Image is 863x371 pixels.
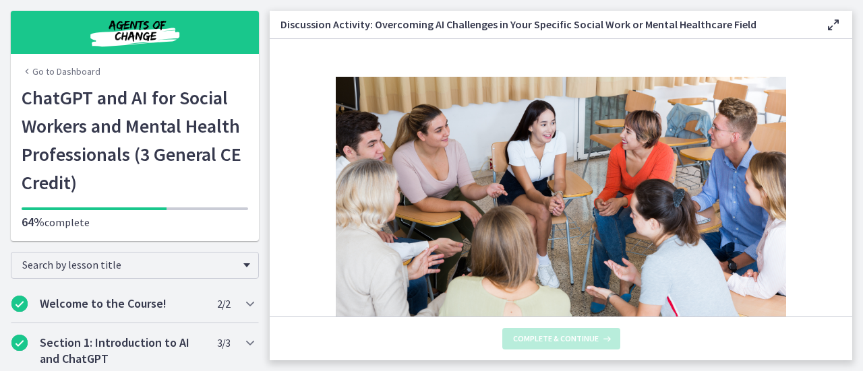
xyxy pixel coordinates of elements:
a: Go to Dashboard [22,65,100,78]
h3: Discussion Activity: Overcoming AI Challenges in Your Specific Social Work or Mental Healthcare F... [280,16,804,32]
button: Complete & continue [502,328,620,349]
span: 64% [22,214,44,230]
h1: ChatGPT and AI for Social Workers and Mental Health Professionals (3 General CE Credit) [22,83,248,197]
img: Agents of Change [54,16,216,48]
span: Search by lesson title [22,258,237,271]
span: 2 / 2 [217,296,230,312]
h2: Section 1: Introduction to AI and ChatGPT [40,335,204,367]
i: Completed [11,296,28,312]
img: Slides_for_Title_Slides_for_ChatGPT_and_AI_for_Social_Work_%2817%29.png [336,77,786,330]
p: complete [22,214,248,230]
h2: Welcome to the Course! [40,296,204,312]
i: Completed [11,335,28,351]
span: Complete & continue [513,333,599,344]
div: Search by lesson title [11,252,259,279]
span: 3 / 3 [217,335,230,351]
